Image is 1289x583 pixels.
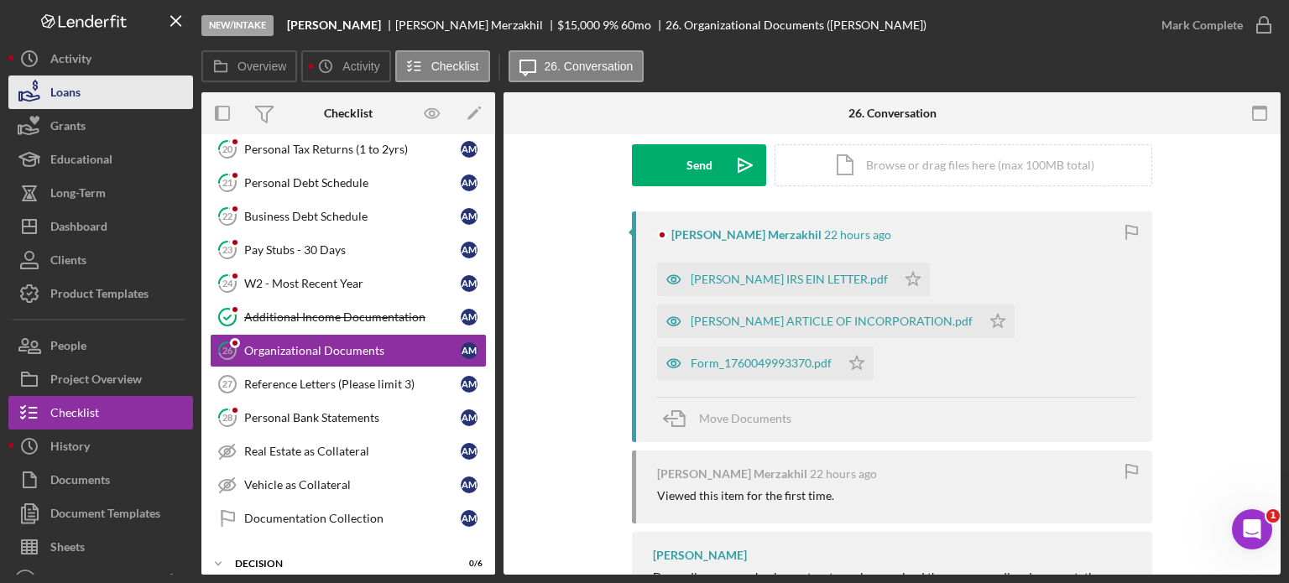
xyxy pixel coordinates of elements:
div: History [50,429,90,467]
tspan: 27 [222,379,232,389]
div: Business Debt Schedule [244,210,461,223]
div: Personal Bank Statements [244,411,461,424]
div: A M [461,376,478,393]
div: Product Templates [50,277,149,315]
tspan: 28 [222,412,232,423]
button: Checklist [8,396,193,429]
div: Educational [50,143,112,180]
a: Documentation CollectionAM [210,502,487,535]
a: Additional Income DocumentationAM [210,300,487,334]
button: Form_1760049993370.pdf [657,346,874,380]
div: A M [461,208,478,225]
div: Loans [50,75,81,113]
tspan: 22 [222,211,232,221]
div: [PERSON_NAME] Merzakhil [395,18,557,32]
button: Clients [8,243,193,277]
div: [PERSON_NAME] ARTICLE OF INCORPORATION.pdf [691,315,973,328]
div: Project Overview [50,362,142,400]
button: Documents [8,463,193,497]
label: Activity [342,60,379,73]
div: [PERSON_NAME] IRS EIN LETTER.pdf [691,273,888,286]
div: Organizational Documents [244,344,461,357]
button: Sheets [8,530,193,564]
button: Grants [8,109,193,143]
time: 2025-10-12 18:27 [824,228,891,242]
div: Sheets [50,530,85,568]
div: A M [461,309,478,325]
a: 28Personal Bank StatementsAM [210,401,487,435]
a: 23Pay Stubs - 30 DaysAM [210,233,487,267]
div: Document Templates [50,497,160,534]
a: Dashboard [8,210,193,243]
div: Personal Tax Returns (1 to 2yrs) [244,143,461,156]
label: Checklist [431,60,479,73]
div: A M [461,510,478,527]
span: Move Documents [699,411,791,425]
div: 26. Organizational Documents ([PERSON_NAME]) [665,18,926,32]
button: History [8,429,193,463]
tspan: 24 [222,278,233,289]
time: 2025-10-12 18:21 [810,467,877,481]
button: Send [632,144,766,186]
label: 26. Conversation [545,60,634,73]
div: A M [461,443,478,460]
button: Overview [201,50,297,82]
button: Mark Complete [1145,8,1281,42]
button: Activity [301,50,390,82]
div: Documents [50,463,110,501]
tspan: 20 [222,143,233,154]
div: Checklist [50,396,99,434]
button: [PERSON_NAME] ARTICLE OF INCORPORATION.pdf [657,305,1015,338]
div: New/Intake [201,15,274,36]
div: [PERSON_NAME] [653,549,747,562]
a: 21Personal Debt ScheduleAM [210,166,487,200]
a: Activity [8,42,193,75]
a: 24W2 - Most Recent YearAM [210,267,487,300]
button: Project Overview [8,362,193,396]
button: Long-Term [8,176,193,210]
iframe: Intercom live chat [1232,509,1272,549]
div: Mark Complete [1161,8,1243,42]
div: A M [461,275,478,292]
div: A M [461,342,478,359]
a: Vehicle as CollateralAM [210,468,487,502]
div: 0 / 6 [452,559,483,569]
a: Real Estate as CollateralAM [210,435,487,468]
div: Long-Term [50,176,106,214]
a: 22Business Debt ScheduleAM [210,200,487,233]
a: 26Organizational DocumentsAM [210,334,487,367]
label: Overview [237,60,286,73]
a: 27Reference Letters (Please limit 3)AM [210,367,487,401]
button: Move Documents [657,398,808,440]
div: [PERSON_NAME] Merzakhil [671,228,822,242]
div: A M [461,141,478,158]
button: 26. Conversation [509,50,644,82]
button: Loans [8,75,193,109]
div: W2 - Most Recent Year [244,277,461,290]
div: 60 mo [621,18,651,32]
b: [PERSON_NAME] [287,18,381,32]
div: Checklist [324,107,373,120]
div: Pay Stubs - 30 Days [244,243,461,257]
div: Decision [235,559,441,569]
a: Document Templates [8,497,193,530]
div: Additional Income Documentation [244,310,461,324]
div: Personal Debt Schedule [244,176,461,190]
button: Educational [8,143,193,176]
a: 20Personal Tax Returns (1 to 2yrs)AM [210,133,487,166]
div: Send [686,144,712,186]
div: A M [461,242,478,258]
button: People [8,329,193,362]
div: A M [461,476,478,493]
div: Vehicle as Collateral [244,478,461,492]
div: [PERSON_NAME] Merzakhil [657,467,807,481]
button: Product Templates [8,277,193,310]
